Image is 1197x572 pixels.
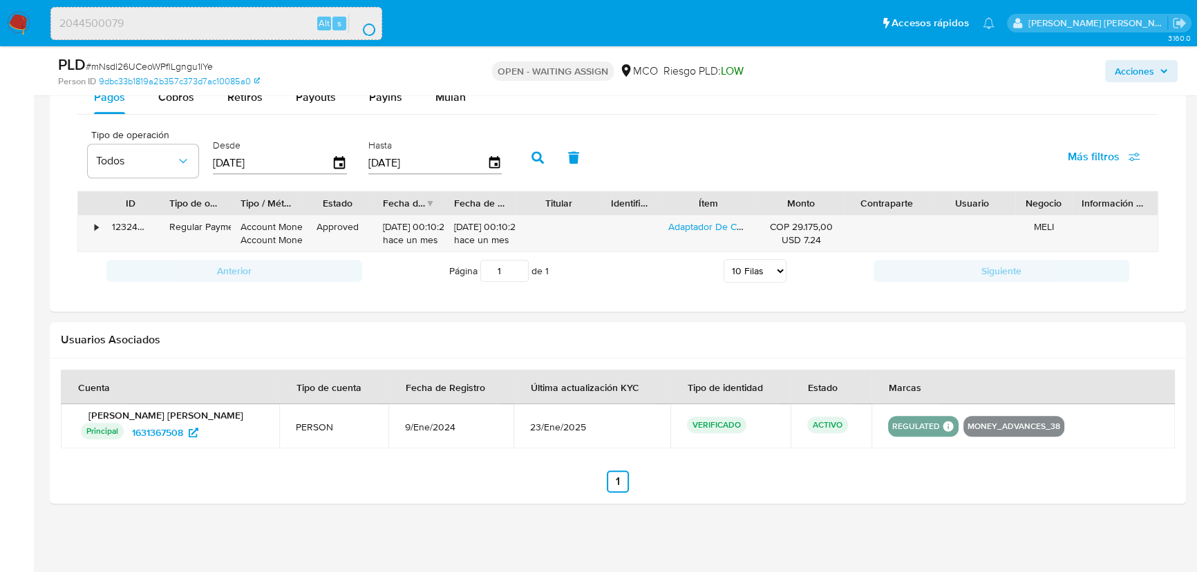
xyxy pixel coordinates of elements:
a: Notificaciones [983,17,995,29]
span: # mNsdl26UCeoWPflLgngu1lYe [86,59,213,73]
p: OPEN - WAITING ASSIGN [492,61,614,81]
b: Person ID [58,75,96,88]
h2: Usuarios Asociados [61,333,1175,347]
span: Acciones [1115,60,1154,82]
b: PLD [58,53,86,75]
span: Accesos rápidos [892,16,969,30]
span: 3.160.0 [1167,32,1190,44]
button: Acciones [1105,60,1178,82]
input: Buscar usuario o caso... [51,15,381,32]
button: search-icon [348,14,377,33]
a: 9dbc33b1819a2b357c373d7ac10085a0 [99,75,260,88]
span: s [337,17,341,30]
span: Riesgo PLD: [663,64,744,79]
div: MCO [619,64,658,79]
span: Alt [319,17,330,30]
p: leonardo.alvarezortiz@mercadolibre.com.co [1028,17,1168,30]
a: Salir [1172,16,1187,30]
span: LOW [721,63,744,79]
